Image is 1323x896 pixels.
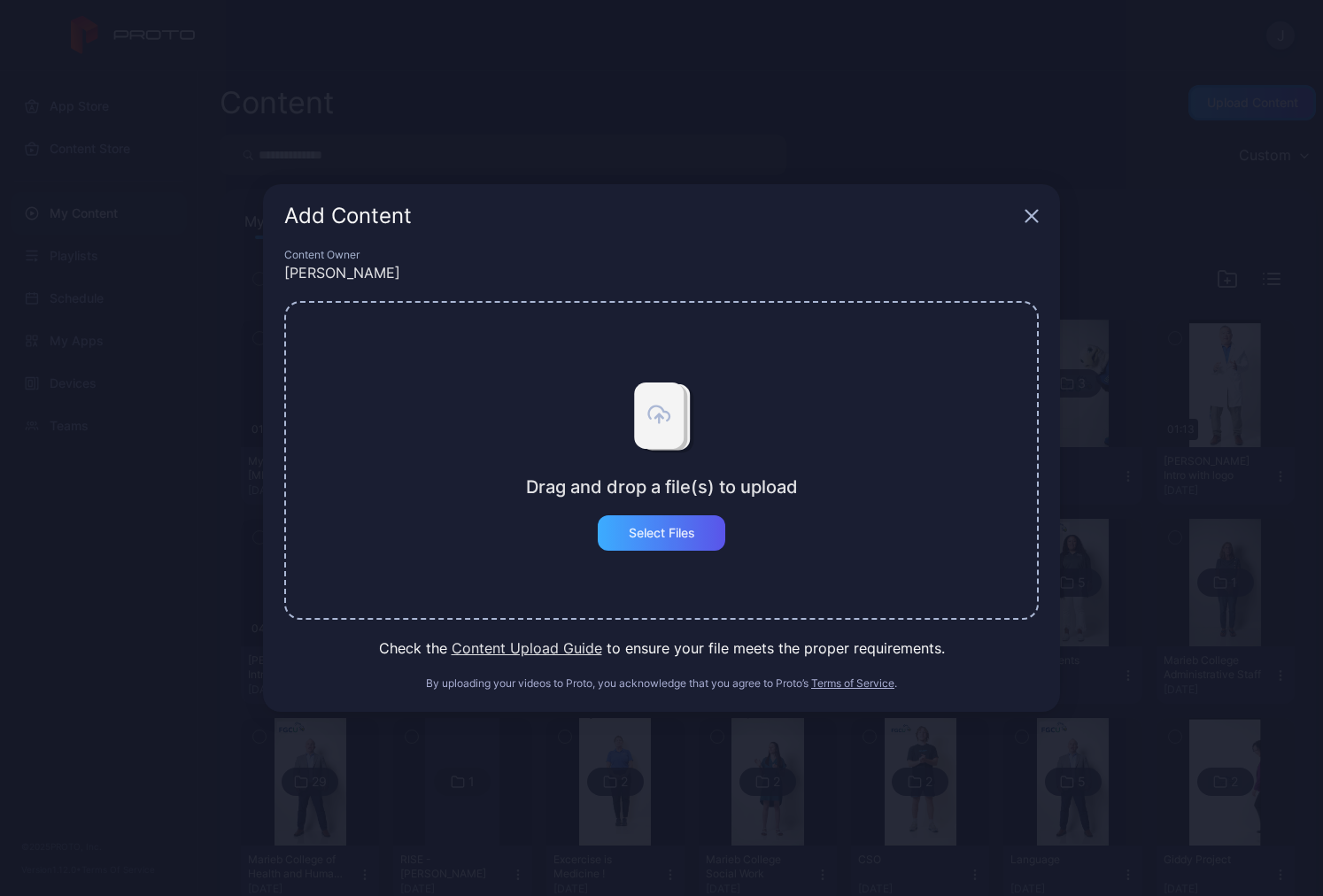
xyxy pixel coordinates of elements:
div: [PERSON_NAME] [284,262,1039,283]
button: Select Files [598,515,725,551]
div: Drag and drop a file(s) to upload [526,476,798,498]
div: By uploading your videos to Proto, you acknowledge that you agree to Proto’s . [284,676,1039,691]
div: Select Files [629,526,695,540]
div: Check the to ensure your file meets the proper requirements. [284,637,1039,659]
div: Add Content [284,205,1017,227]
div: Content Owner [284,248,1039,262]
button: Content Upload Guide [452,637,602,659]
button: Terms of Service [811,676,894,691]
